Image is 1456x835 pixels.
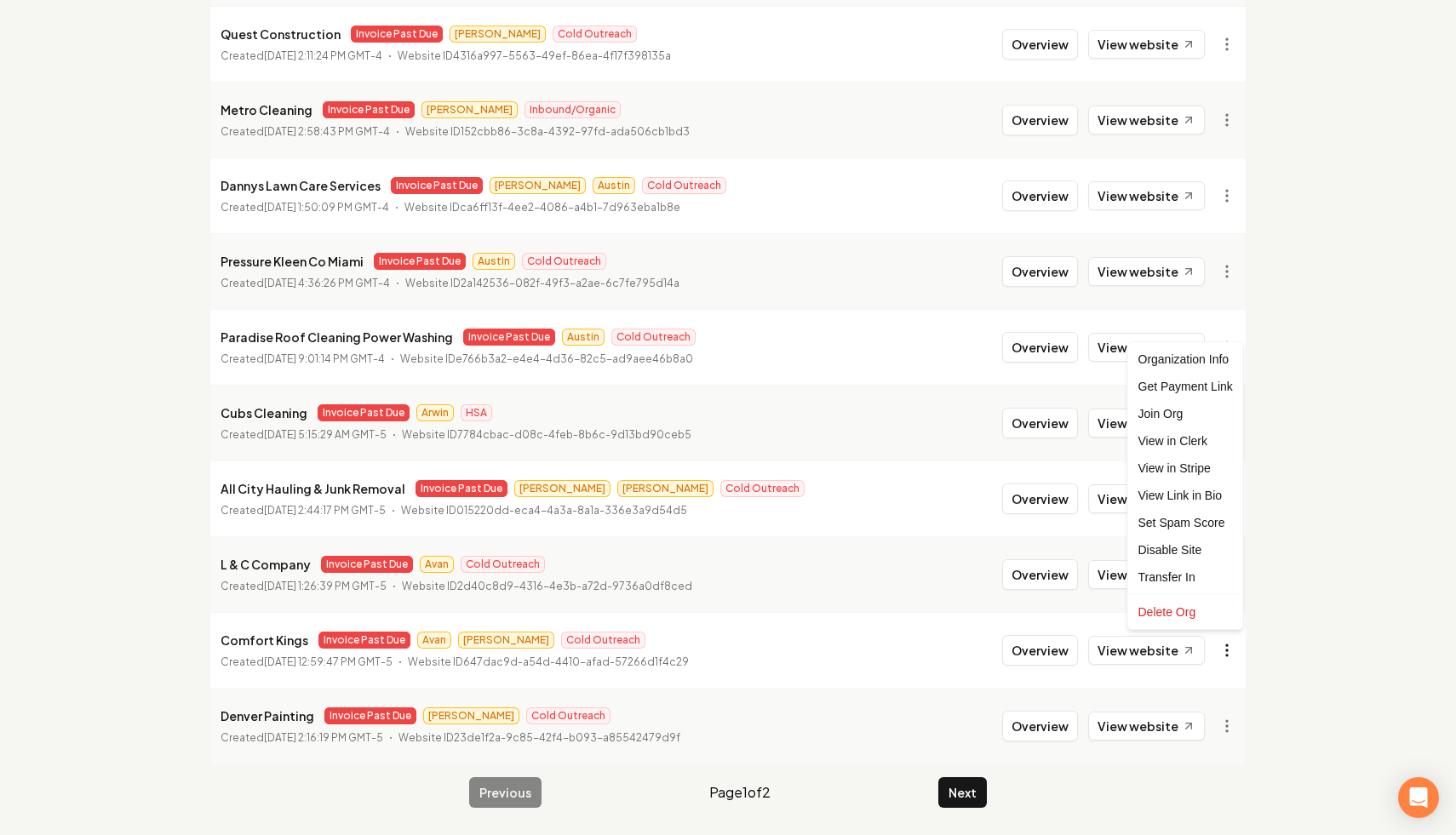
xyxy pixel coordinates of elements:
[1132,455,1240,482] a: View in Stripe
[1132,346,1240,373] div: Organization Info
[1132,598,1240,626] div: Delete Org
[1132,563,1240,591] div: Transfer In
[1132,427,1240,455] a: View in Clerk
[1132,509,1240,536] div: Set Spam Score
[1132,400,1240,427] div: Join Org
[1132,536,1240,563] div: Disable Site
[1132,482,1240,509] a: View Link in Bio
[1132,373,1240,400] div: Get Payment Link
